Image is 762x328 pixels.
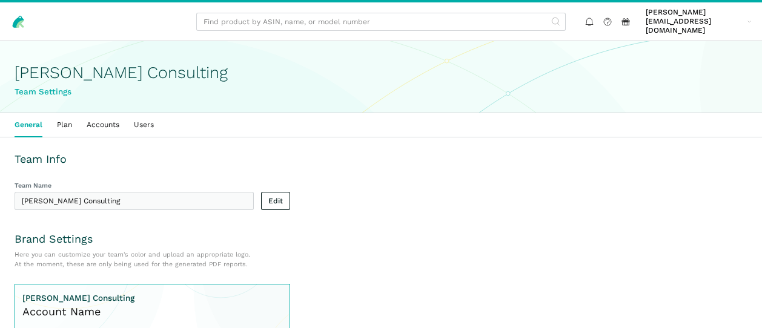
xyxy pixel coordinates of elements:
a: [PERSON_NAME][EMAIL_ADDRESS][DOMAIN_NAME] [642,6,755,37]
h3: Team Info [15,152,290,166]
a: General [7,113,50,137]
div: Team Settings [15,85,747,98]
span: [PERSON_NAME][EMAIL_ADDRESS][DOMAIN_NAME] [646,8,744,35]
a: Plan [50,113,79,137]
a: Accounts [79,113,127,137]
div: Account Name [22,304,134,319]
h1: [PERSON_NAME] Consulting [15,64,747,82]
label: Team Name [15,181,254,190]
a: Edit [261,192,290,210]
p: Here you can customize your team's color and upload an appropriate logo. At the moment, these are... [15,250,290,269]
h3: Brand Settings [15,232,290,246]
a: Users [127,113,161,137]
div: [PERSON_NAME] Consulting [22,292,134,304]
input: Find product by ASIN, name, or model number [196,13,566,31]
